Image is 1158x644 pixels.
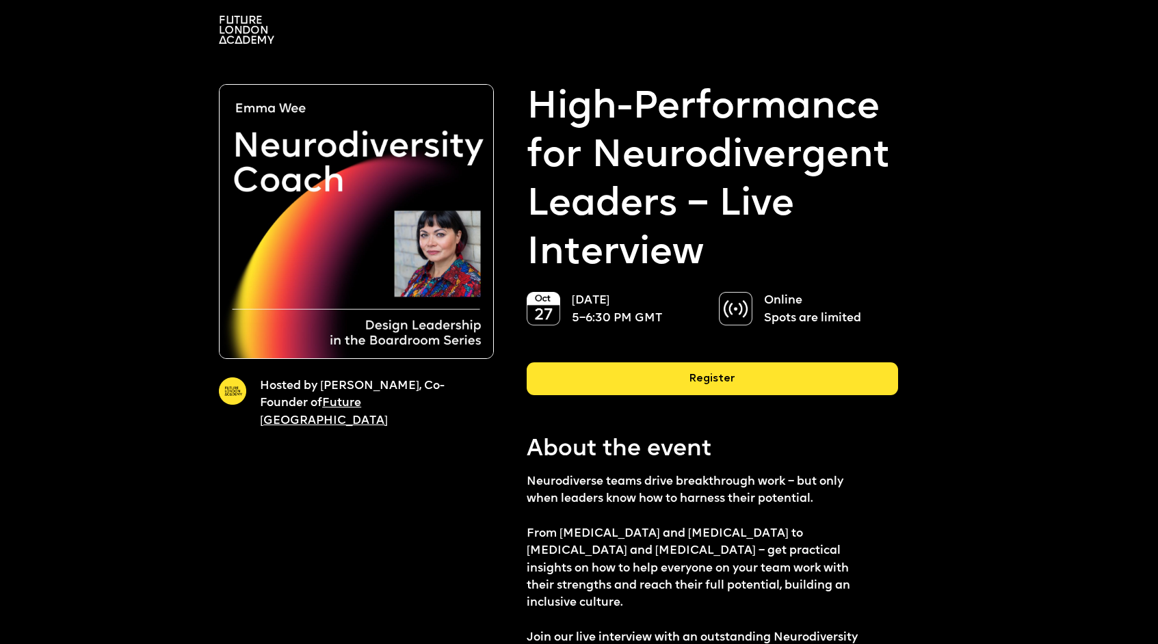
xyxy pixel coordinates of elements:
[527,84,898,278] strong: High-Performance for Neurodivergent Leaders – Live Interview
[572,292,692,327] p: [DATE] 5–6:30 PM GMT
[764,292,884,327] p: Online Spots are limited
[260,397,388,426] a: Future [GEOGRAPHIC_DATA]
[260,377,471,429] p: Hosted by [PERSON_NAME], Co-Founder of
[219,16,274,44] img: A logo saying in 3 lines: Future London Academy
[527,362,898,406] a: Register
[219,377,246,405] img: A yellow circle with Future London Academy logo
[527,433,898,466] p: About the event
[527,362,898,395] div: Register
